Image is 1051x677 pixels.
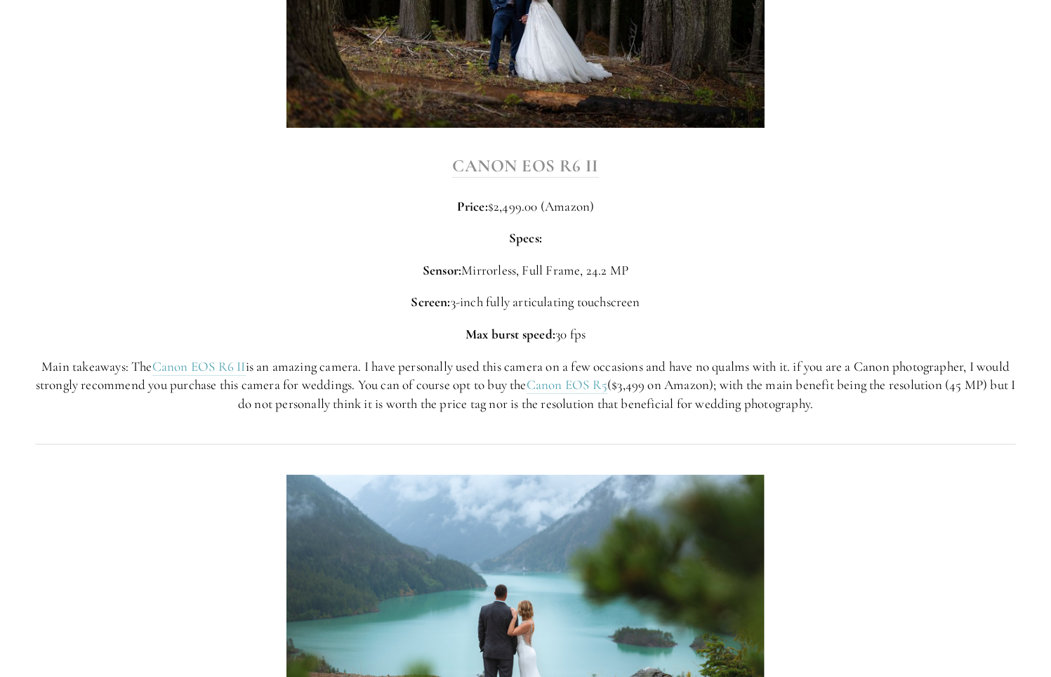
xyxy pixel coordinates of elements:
p: Main takeaways: The is an amazing camera. I have personally used this camera on a few occasions a... [35,357,1016,414]
strong: Price: [457,198,488,214]
a: Canon EOS R5 [527,376,607,394]
p: 3-inch fully articulating touchscreen [35,293,1016,312]
strong: Max burst speed: [465,326,555,342]
a: Canon EOS R6 II [152,358,246,376]
strong: Screen: [411,294,450,310]
a: Canon EOS R6 II [452,155,599,178]
strong: Canon EOS R6 II [452,155,599,176]
strong: Specs: [509,230,542,246]
p: $2,499.00 (Amazon) [35,197,1016,216]
p: Mirrorless, Full Frame, 24.2 MP [35,261,1016,280]
strong: Sensor: [423,262,461,278]
p: 30 fps [35,325,1016,344]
